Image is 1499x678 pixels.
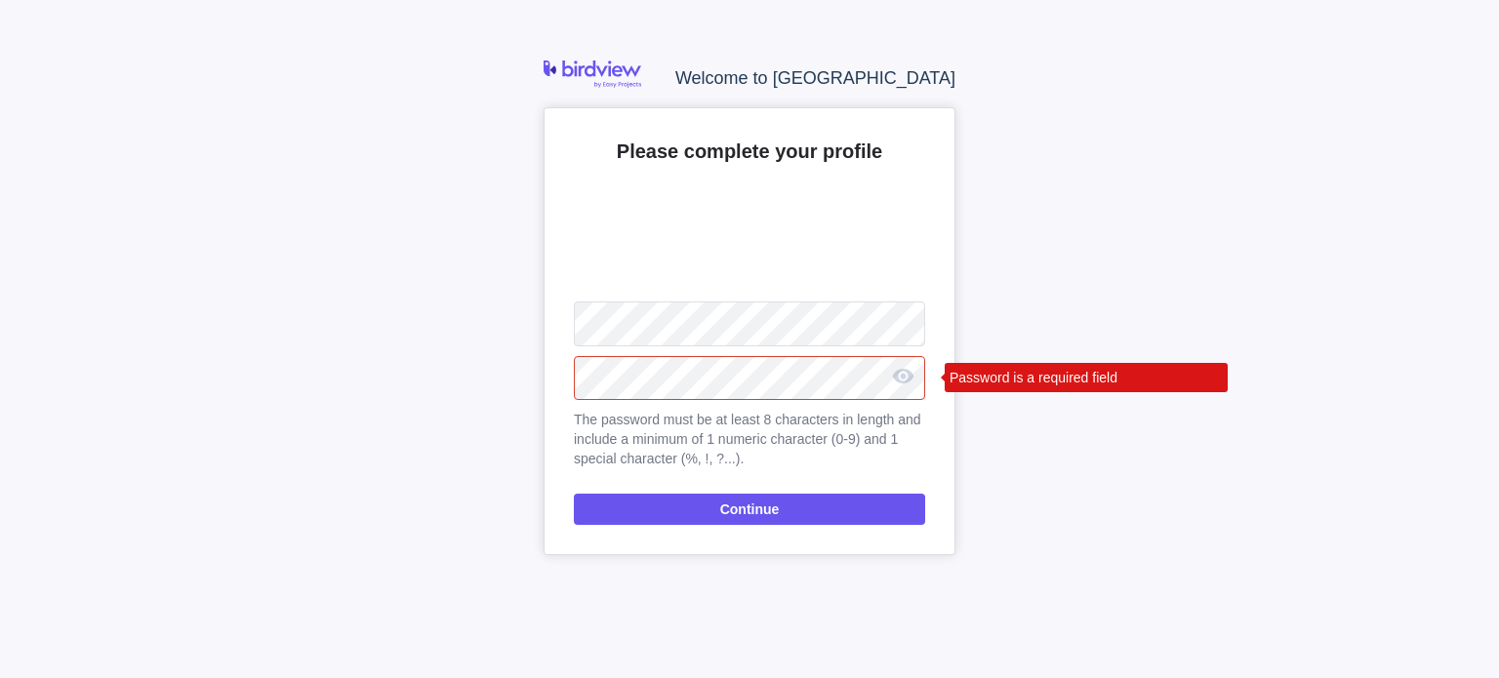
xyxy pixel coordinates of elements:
[720,498,780,521] span: Continue
[574,494,925,525] span: Continue
[574,410,925,468] span: The password must be at least 8 characters in length and include a minimum of 1 numeric character...
[574,138,925,165] h2: Please complete your profile
[945,363,1228,392] div: Password is a required field
[544,60,641,88] img: logo
[675,68,955,88] span: Welcome to [GEOGRAPHIC_DATA]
